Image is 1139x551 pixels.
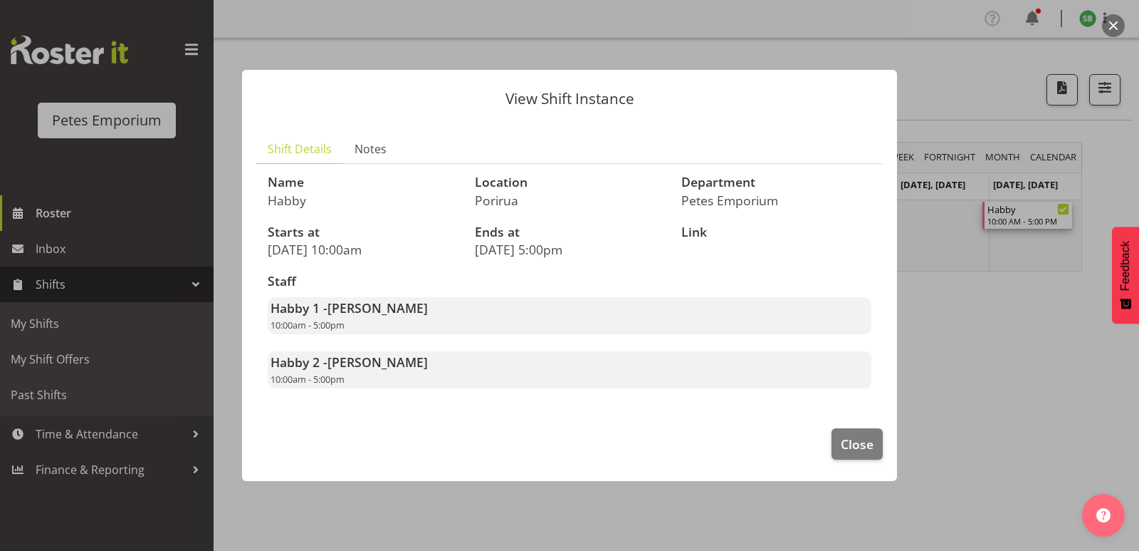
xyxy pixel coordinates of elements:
[475,225,665,240] h3: Ends at
[475,175,665,190] h3: Location
[681,192,871,208] p: Petes Emporium
[268,140,332,158] span: Shift Details
[475,242,665,257] p: [DATE] 5:00pm
[268,225,458,240] h3: Starts at
[1096,508,1111,522] img: help-xxl-2.png
[841,435,873,453] span: Close
[268,242,458,257] p: [DATE] 10:00am
[268,274,871,289] h3: Staff
[268,175,458,190] h3: Name
[271,354,428,371] strong: Habby 2 -
[1119,241,1132,291] span: Feedback
[681,175,871,190] h3: Department
[1112,227,1139,324] button: Feedback - Show survey
[271,299,428,316] strong: Habby 1 -
[355,140,387,158] span: Notes
[831,428,883,460] button: Close
[256,91,883,106] p: View Shift Instance
[271,319,345,331] span: 10:00am - 5:00pm
[268,192,458,208] p: Habby
[475,192,665,208] p: Porirua
[271,373,345,386] span: 10:00am - 5:00pm
[681,225,871,240] h3: Link
[327,299,428,316] span: [PERSON_NAME]
[327,354,428,371] span: [PERSON_NAME]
